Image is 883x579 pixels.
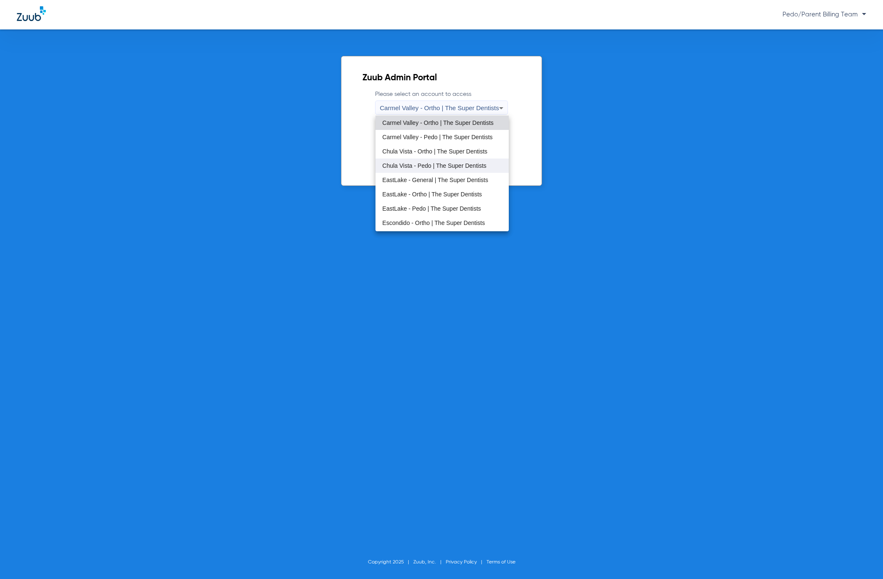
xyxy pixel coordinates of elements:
span: EastLake - Ortho | The Super Dentists [382,191,482,197]
span: EastLake - Pedo | The Super Dentists [382,206,481,212]
iframe: Chat Widget [841,539,883,579]
span: Chula Vista - Pedo | The Super Dentists [382,163,486,169]
span: Carmel Valley - Pedo | The Super Dentists [382,134,492,140]
span: Carmel Valley - Ortho | The Super Dentists [382,120,494,126]
span: Chula Vista - Ortho | The Super Dentists [382,148,487,154]
span: EastLake - General | The Super Dentists [382,177,488,183]
span: Escondido - Ortho | The Super Dentists [382,220,485,226]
